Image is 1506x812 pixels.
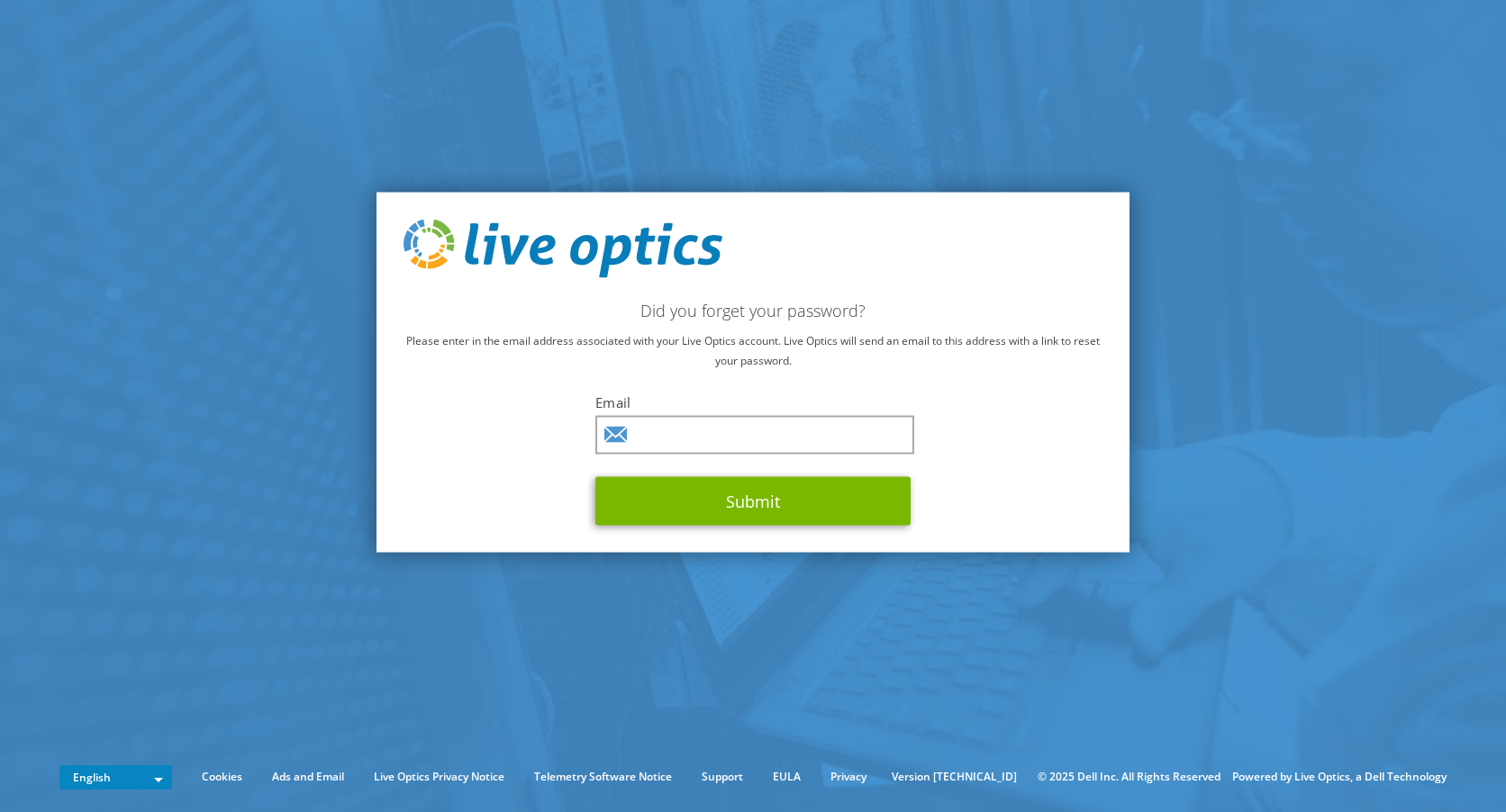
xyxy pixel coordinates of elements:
[1232,767,1447,787] li: Powered by Live Optics, a Dell Technology
[404,331,1102,371] p: Please enter in the email address associated with your Live Optics account. Live Optics will send...
[595,393,911,411] label: Email
[188,767,256,787] a: Cookies
[759,767,814,787] a: EULA
[404,219,722,278] img: live_optics_svg.svg
[817,767,880,787] a: Privacy
[883,767,1026,787] li: Version [TECHNICAL_ID]
[595,477,911,526] button: Submit
[259,767,358,787] a: Ads and Email
[521,767,685,787] a: Telemetry Software Notice
[360,767,518,787] a: Live Optics Privacy Notice
[1029,767,1229,787] li: © 2025 Dell Inc. All Rights Reserved
[688,767,757,787] a: Support
[404,301,1102,320] h2: Did you forget your password?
